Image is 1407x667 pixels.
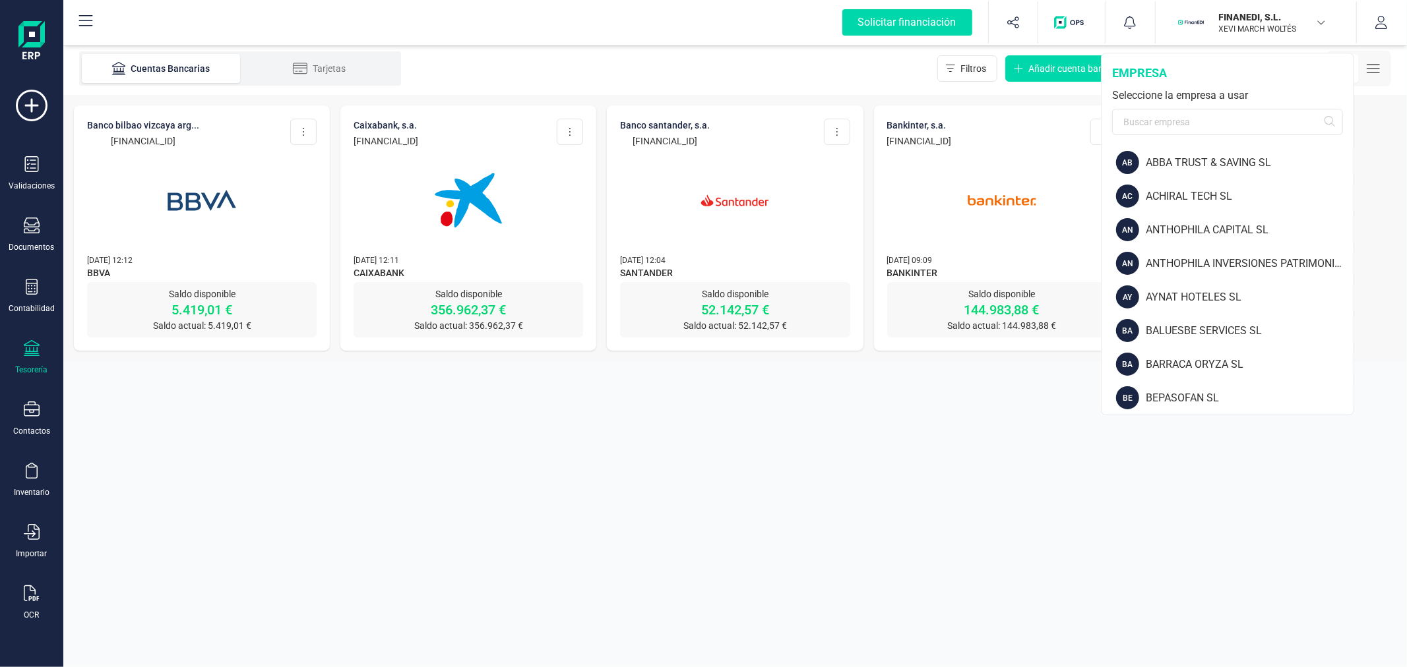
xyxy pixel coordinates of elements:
p: BANCO SANTANDER, S.A. [620,119,710,132]
img: Logo de OPS [1054,16,1089,29]
span: SANTANDER [620,266,850,282]
div: BA [1116,319,1139,342]
p: Saldo disponible [887,287,1117,301]
div: AC [1116,185,1139,208]
p: XEVI MARCH WOLTÉS [1219,24,1325,34]
div: AN [1116,252,1139,275]
div: Inventario [14,487,49,498]
span: BBVA [87,266,317,282]
div: BALUESBE SERVICES SL [1146,323,1354,339]
div: BE [1116,386,1139,409]
button: FIFINANEDI, S.L.XEVI MARCH WOLTÉS [1172,1,1340,43]
div: Tarjetas [266,62,372,75]
p: Saldo actual: 5.419,01 € [87,319,317,332]
p: 356.962,37 € [354,301,583,319]
button: Logo de OPS [1046,1,1097,43]
p: [FINANCIAL_ID] [354,134,418,148]
div: AB [1116,151,1139,174]
div: Cuentas Bancarias [108,62,214,75]
div: ANTHOPHILA INVERSIONES PATRIMONIALES SL [1146,256,1354,272]
p: Saldo actual: 52.142,57 € [620,319,850,332]
span: Filtros [960,62,986,75]
div: Documentos [9,242,55,252]
img: Logo Finanedi [18,21,45,63]
div: Tesorería [16,364,48,375]
div: ACHIRAL TECH SL [1146,188,1354,204]
div: AYNAT HOTELES SL [1146,289,1354,305]
div: ABBA TRUST & SAVING SL [1146,155,1354,171]
p: 144.983,88 € [887,301,1117,319]
p: BANCO BILBAO VIZCAYA ARG... [87,119,199,132]
span: [DATE] 12:12 [87,256,133,265]
button: Añadir cuenta bancaria [1005,55,1135,82]
span: [DATE] 12:04 [620,256,666,265]
p: Saldo actual: 356.962,37 € [354,319,583,332]
p: 5.419,01 € [87,301,317,319]
div: Validaciones [9,181,55,191]
input: Buscar empresa [1112,109,1343,135]
p: 52.142,57 € [620,301,850,319]
p: CAIXABANK, S.A. [354,119,418,132]
p: Saldo disponible [87,287,317,301]
p: Saldo actual: 144.983,88 € [887,319,1117,332]
p: Saldo disponible [354,287,583,301]
div: OCR [24,610,40,620]
div: BARRACA ORYZA SL [1146,357,1354,372]
div: Seleccione la empresa a usar [1112,88,1343,103]
div: Solicitar financiación [842,9,972,36]
p: Saldo disponible [620,287,850,301]
div: empresa [1112,64,1343,82]
p: FINANEDI, S.L. [1219,11,1325,24]
p: [FINANCIAL_ID] [620,134,710,148]
span: BANKINTER [887,266,1117,282]
span: CAIXABANK [354,266,583,282]
div: AY [1116,285,1139,308]
p: [FINANCIAL_ID] [887,134,952,148]
span: [DATE] 12:11 [354,256,399,265]
div: ANTHOPHILA CAPITAL SL [1146,222,1354,238]
div: AN [1116,218,1139,241]
div: BEPASOFAN SL [1146,390,1354,406]
button: Filtros [937,55,997,82]
img: FI [1177,8,1206,37]
div: Contabilidad [9,303,55,314]
p: [FINANCIAL_ID] [87,134,199,148]
button: Solicitar financiación [827,1,988,43]
span: [DATE] 09:09 [887,256,933,265]
div: Contactos [13,426,50,436]
p: BANKINTER, S.A. [887,119,952,132]
span: Añadir cuenta bancaria [1028,62,1124,75]
div: Importar [16,548,47,559]
div: BA [1116,353,1139,376]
